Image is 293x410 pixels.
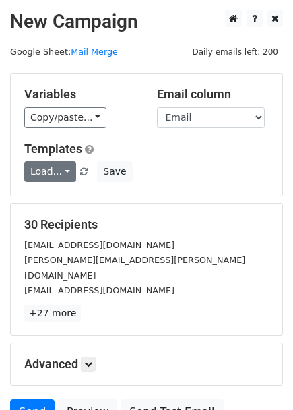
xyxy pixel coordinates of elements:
h5: Variables [24,87,137,102]
small: Google Sheet: [10,47,118,57]
a: Mail Merge [71,47,118,57]
a: Daily emails left: 200 [187,47,283,57]
h5: Advanced [24,357,269,372]
a: Load... [24,161,76,182]
button: Save [97,161,132,182]
span: Daily emails left: 200 [187,45,283,59]
h2: New Campaign [10,10,283,33]
small: [PERSON_NAME][EMAIL_ADDRESS][PERSON_NAME][DOMAIN_NAME] [24,255,245,281]
a: Templates [24,142,82,156]
h5: Email column [157,87,269,102]
small: [EMAIL_ADDRESS][DOMAIN_NAME] [24,285,174,295]
a: +27 more [24,305,81,322]
small: [EMAIL_ADDRESS][DOMAIN_NAME] [24,240,174,250]
h5: 30 Recipients [24,217,269,232]
a: Copy/paste... [24,107,106,128]
iframe: Chat Widget [226,345,293,410]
